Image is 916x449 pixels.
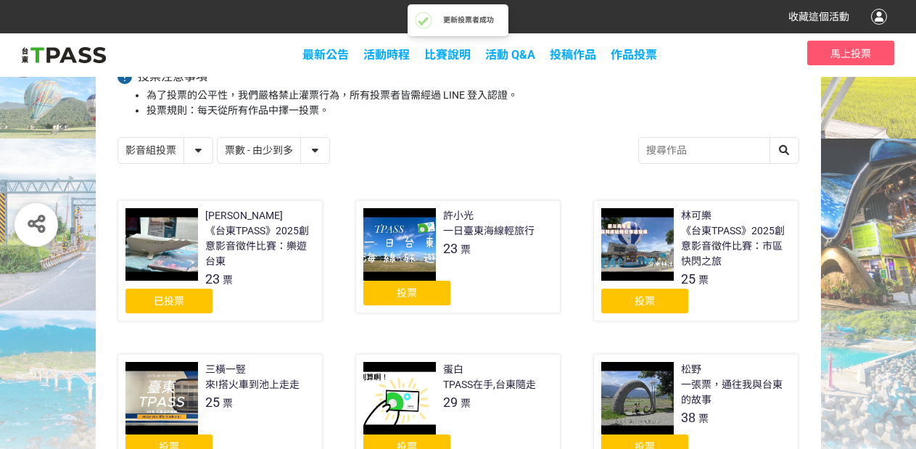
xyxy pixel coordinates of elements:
span: 23 [443,241,458,256]
a: 林可樂《台東TPASS》2025創意影音徵件比賽：市區快閃之旅25票投票 [593,200,799,321]
div: 松野 [681,362,701,377]
a: 活動時程 [363,48,410,62]
div: 許小光 [443,208,474,223]
span: 38 [681,410,696,425]
div: 蛋白 [443,362,463,377]
span: 收藏這個活動 [788,11,849,22]
a: 最新公告 [302,48,349,62]
a: 比賽說明 [424,48,471,62]
button: 馬上投票 [807,41,894,65]
div: 《台東TPASS》2025創意影音徵件比賽：市區快閃之旅 [681,223,791,269]
div: 三橫一豎 [205,362,246,377]
div: 來!搭火車到池上走走 [205,377,300,392]
a: 許小光一日臺東海線輕旅行23票投票 [355,200,561,313]
span: 已投票 [154,295,184,307]
span: 票 [461,244,471,255]
span: 25 [205,395,220,410]
li: 投票規則：每天從所有作品中擇一投票。 [147,103,799,118]
a: [PERSON_NAME]《台東TPASS》2025創意影音徵件比賽：樂遊台東23票已投票 [117,200,323,321]
span: 馬上投票 [830,48,871,59]
li: 為了投票的公平性，我們嚴格禁止灌票行為，所有投票者皆需經過 LINE 登入認證。 [147,88,799,103]
span: 23 [205,271,220,287]
div: TPASS在手,台東隨走 [443,377,536,392]
span: 票 [461,397,471,409]
span: 票 [223,274,233,286]
a: 活動 Q&A [485,48,535,62]
span: 25 [681,271,696,287]
span: 票 [698,413,709,424]
span: 票 [698,274,709,286]
div: 林可樂 [681,208,711,223]
div: 一日臺東海線輕旅行 [443,223,535,239]
span: 投票 [397,287,417,299]
span: 投稿作品 [550,48,596,62]
div: [PERSON_NAME] [205,208,283,223]
div: 一張票，通往我與台東的故事 [681,377,791,408]
span: 票 [223,397,233,409]
div: 《台東TPASS》2025創意影音徵件比賽：樂遊台東 [205,223,315,269]
span: 29 [443,395,458,410]
span: 投票 [635,295,655,307]
img: 2025創意影音/圖文徵件比賽「用TPASS玩轉台東」 [22,44,106,66]
input: 搜尋作品 [639,138,799,163]
span: 作品投票 [611,48,657,62]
